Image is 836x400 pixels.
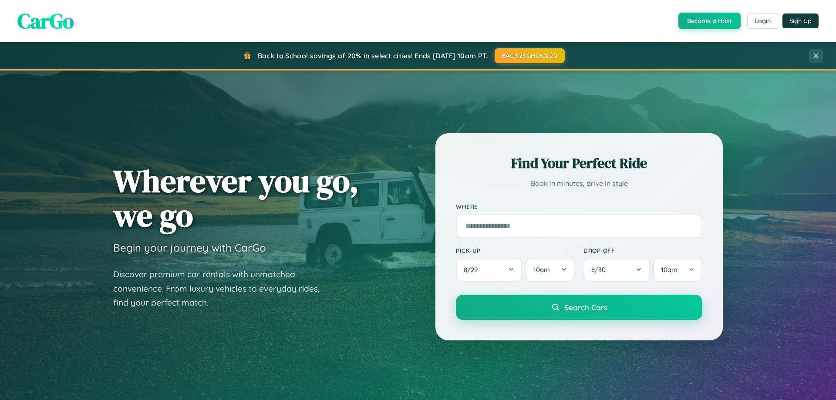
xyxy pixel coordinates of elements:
p: Book in minutes, drive in style [456,177,702,190]
button: 10am [526,258,575,282]
span: 8 / 29 [464,266,482,274]
span: 10am [661,266,678,274]
button: 10am [653,258,702,282]
span: Search Cars [564,303,607,312]
label: Pick-up [456,247,575,254]
span: 8 / 30 [591,266,610,274]
p: Discover premium car rentals with unmatched convenience. From luxury vehicles to everyday rides, ... [113,267,331,310]
span: CarGo [17,7,74,35]
h2: Find Your Perfect Ride [456,154,702,173]
button: 8/30 [583,258,650,282]
button: Sign Up [782,13,819,28]
button: Search Cars [456,295,702,320]
button: Become a Host [678,13,741,29]
span: Back to School savings of 20% in select cities! Ends [DATE] 10am PT. [258,51,488,60]
label: Where [456,203,702,210]
button: Login [747,13,778,29]
span: 10am [533,266,550,274]
h3: Begin your journey with CarGo [113,241,266,254]
button: BACK2SCHOOL20 [495,48,565,63]
h1: Wherever you go, we go [113,164,359,232]
button: 8/29 [456,258,522,282]
label: Drop-off [583,247,702,254]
